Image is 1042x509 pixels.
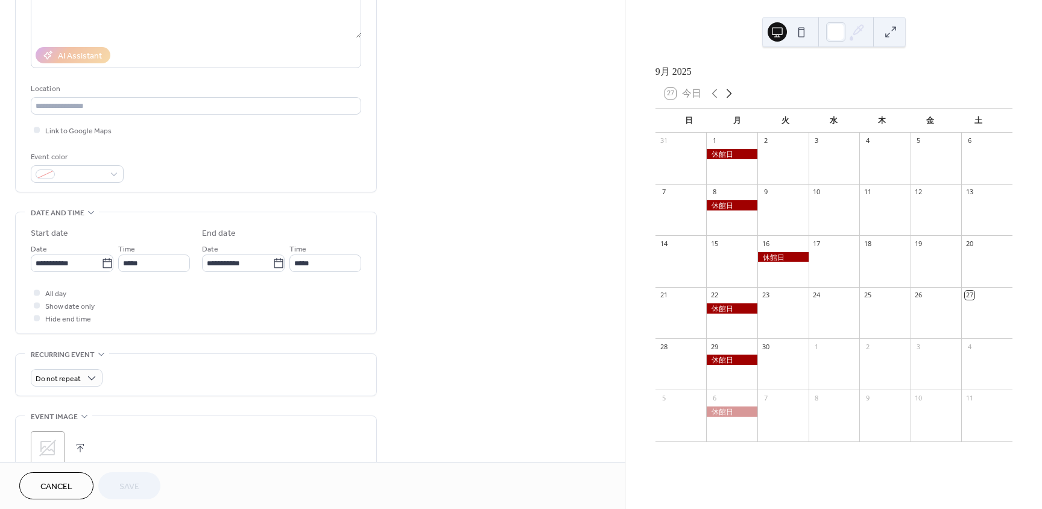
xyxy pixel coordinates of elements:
[710,393,719,402] div: 6
[31,207,84,220] span: Date and time
[914,393,923,402] div: 10
[863,342,872,351] div: 2
[812,239,821,248] div: 17
[31,227,68,240] div: Start date
[863,239,872,248] div: 18
[710,342,719,351] div: 29
[31,243,47,256] span: Date
[706,303,757,314] div: 休館日
[812,188,821,197] div: 10
[812,342,821,351] div: 1
[40,481,72,493] span: Cancel
[761,342,770,351] div: 30
[31,83,359,95] div: Location
[965,393,974,402] div: 11
[762,109,810,133] div: 火
[914,342,923,351] div: 3
[757,252,809,262] div: 休館日
[659,239,668,248] div: 14
[706,355,757,365] div: 休館日
[19,472,93,499] button: Cancel
[965,239,974,248] div: 20
[706,149,757,159] div: 休館日
[31,431,65,465] div: ;
[761,188,770,197] div: 9
[31,349,95,361] span: Recurring event
[713,109,762,133] div: 月
[659,291,668,300] div: 21
[965,188,974,197] div: 13
[659,188,668,197] div: 7
[118,243,135,256] span: Time
[45,300,95,313] span: Show date only
[812,136,821,145] div: 3
[914,136,923,145] div: 5
[706,406,757,417] div: 休館日
[906,109,955,133] div: 金
[655,65,1012,79] div: 9月 2025
[710,239,719,248] div: 15
[202,227,236,240] div: End date
[914,188,923,197] div: 12
[710,291,719,300] div: 22
[965,342,974,351] div: 4
[914,239,923,248] div: 19
[710,188,719,197] div: 8
[810,109,858,133] div: 水
[965,136,974,145] div: 6
[858,109,906,133] div: 木
[659,393,668,402] div: 5
[863,136,872,145] div: 4
[659,136,668,145] div: 31
[863,188,872,197] div: 11
[45,125,112,138] span: Link to Google Maps
[965,291,974,300] div: 27
[761,393,770,402] div: 7
[761,136,770,145] div: 2
[31,151,121,163] div: Event color
[45,313,91,326] span: Hide end time
[289,243,306,256] span: Time
[659,342,668,351] div: 28
[45,288,66,300] span: All day
[812,291,821,300] div: 24
[31,411,78,423] span: Event image
[665,109,713,133] div: 日
[710,136,719,145] div: 1
[914,291,923,300] div: 26
[761,291,770,300] div: 23
[761,239,770,248] div: 16
[202,243,218,256] span: Date
[812,393,821,402] div: 8
[706,200,757,210] div: 休館日
[955,109,1003,133] div: 土
[863,291,872,300] div: 25
[36,372,81,386] span: Do not repeat
[863,393,872,402] div: 9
